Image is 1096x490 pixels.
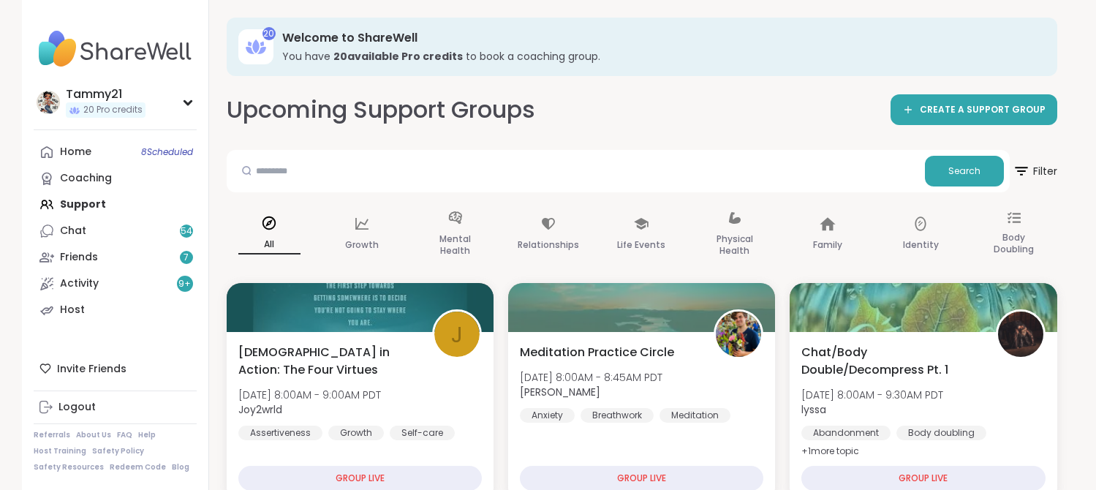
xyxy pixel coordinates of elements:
a: Referrals [34,430,70,440]
img: Nicholas [716,312,761,357]
p: Life Events [617,236,665,254]
h3: You have to book a coaching group. [282,49,1037,64]
a: About Us [76,430,111,440]
a: Coaching [34,165,197,192]
div: Activity [60,276,99,291]
h3: Welcome to ShareWell [282,30,1037,46]
a: FAQ [117,430,132,440]
span: Filter [1013,154,1057,189]
span: Meditation Practice Circle [520,344,674,361]
div: Friends [60,250,98,265]
p: Mental Health [424,230,486,260]
span: Search [948,165,980,178]
a: Blog [172,462,189,472]
a: Host [34,297,197,323]
div: Invite Friends [34,355,197,382]
a: Friends7 [34,244,197,271]
p: All [238,235,301,255]
div: Breathwork [581,408,654,423]
span: J [451,317,463,352]
span: 7 [184,252,189,264]
span: 20 Pro credits [83,104,143,116]
div: Home [60,145,91,159]
span: 8 Scheduled [141,146,193,158]
span: [DEMOGRAPHIC_DATA] in Action: The Four Virtues [238,344,416,379]
div: Anxiety [520,408,575,423]
div: Chat [60,224,86,238]
div: Logout [58,400,96,415]
p: Body Doubling [983,229,1045,258]
p: Identity [903,236,939,254]
a: Help [138,430,156,440]
div: Coaching [60,171,112,186]
img: ShareWell Nav Logo [34,23,197,75]
span: [DATE] 8:00AM - 9:30AM PDT [801,388,943,402]
span: Chat/Body Double/Decompress Pt. 1 [801,344,979,379]
a: Home8Scheduled [34,139,197,165]
b: [PERSON_NAME] [520,385,600,399]
div: Abandonment [801,426,891,440]
a: Safety Resources [34,462,104,472]
div: Meditation [660,408,730,423]
span: [DATE] 8:00AM - 8:45AM PDT [520,370,662,385]
a: Safety Policy [92,446,144,456]
button: Search [925,156,1004,186]
span: [DATE] 8:00AM - 9:00AM PDT [238,388,381,402]
div: Self-care [390,426,455,440]
span: 54 [181,225,192,238]
div: Body doubling [896,426,986,440]
b: 20 available Pro credit s [333,49,463,64]
div: 20 [262,27,276,40]
a: Logout [34,394,197,421]
p: Physical Health [703,230,766,260]
p: Family [813,236,842,254]
img: lyssa [998,312,1043,357]
p: Relationships [518,236,579,254]
h2: Upcoming Support Groups [227,94,535,127]
span: CREATE A SUPPORT GROUP [920,104,1046,116]
button: Filter [1013,150,1057,192]
a: Redeem Code [110,462,166,472]
b: Joy2wrld [238,402,282,417]
a: Activity9+ [34,271,197,297]
div: Assertiveness [238,426,322,440]
div: Tammy21 [66,86,145,102]
span: 9 + [178,278,191,290]
img: Tammy21 [37,91,60,114]
div: Growth [328,426,384,440]
a: Host Training [34,446,86,456]
b: lyssa [801,402,826,417]
p: Growth [345,236,379,254]
div: Host [60,303,85,317]
a: CREATE A SUPPORT GROUP [891,94,1057,125]
a: Chat54 [34,218,197,244]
